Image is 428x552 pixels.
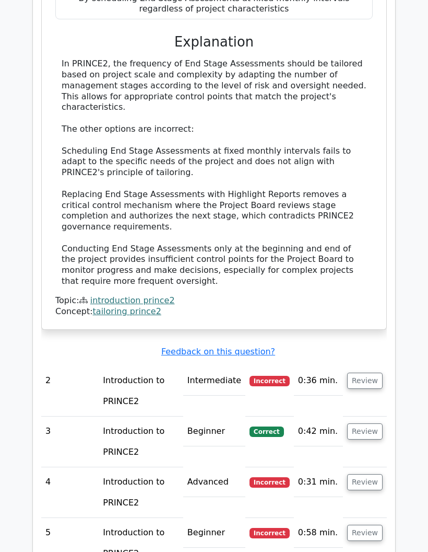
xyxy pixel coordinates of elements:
a: tailoring prince2 [93,306,161,316]
button: Review [347,474,383,490]
td: 4 [41,467,99,518]
td: 0:31 min. [294,467,343,497]
td: Introduction to PRINCE2 [99,467,183,518]
span: Incorrect [249,376,290,386]
a: introduction prince2 [90,295,175,305]
td: 0:58 min. [294,518,343,548]
button: Review [347,423,383,440]
button: Review [347,373,383,389]
td: Advanced [183,467,245,497]
td: 0:42 min. [294,417,343,446]
span: Correct [249,427,283,437]
td: 3 [41,417,99,467]
td: 0:36 min. [294,366,343,396]
td: Beginner [183,518,245,548]
div: Topic: [55,295,373,306]
td: 2 [41,366,99,417]
div: Concept: [55,306,373,317]
td: Intermediate [183,366,245,396]
a: Feedback on this question? [161,347,275,356]
div: In PRINCE2, the frequency of End Stage Assessments should be tailored based on project scale and ... [62,59,366,287]
span: Incorrect [249,477,290,488]
span: Incorrect [249,528,290,538]
td: Introduction to PRINCE2 [99,417,183,467]
button: Review [347,525,383,541]
td: Introduction to PRINCE2 [99,366,183,417]
h3: Explanation [62,34,366,50]
td: Beginner [183,417,245,446]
